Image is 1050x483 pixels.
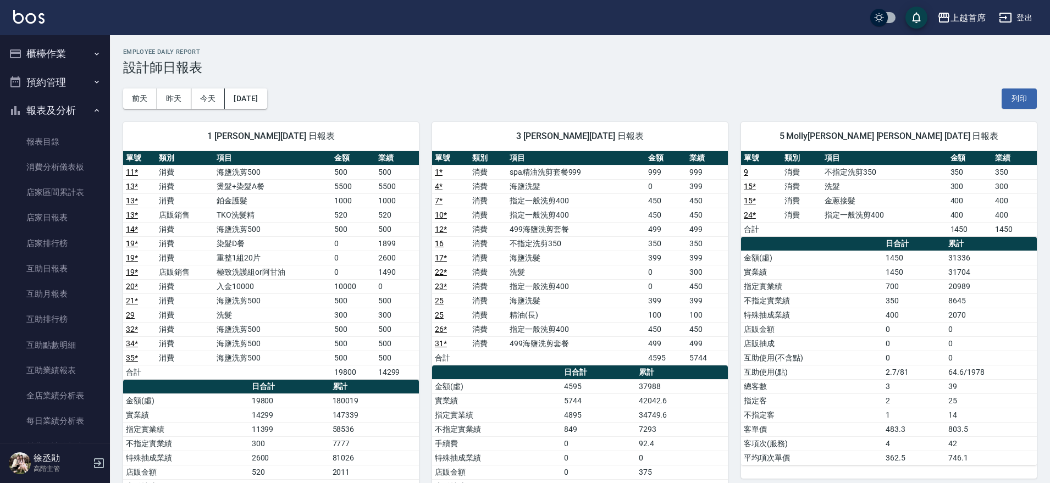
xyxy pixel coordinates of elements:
[331,265,375,279] td: 0
[330,422,419,436] td: 58536
[4,180,106,205] a: 店家區間累計表
[507,322,645,336] td: 指定一般洗剪400
[883,351,946,365] td: 0
[331,351,375,365] td: 500
[946,351,1037,365] td: 0
[741,336,883,351] td: 店販抽成
[992,222,1037,236] td: 1450
[214,208,331,222] td: TKO洗髮精
[507,165,645,179] td: spa精油洗剪套餐999
[741,451,883,465] td: 平均項次單價
[741,422,883,436] td: 客單價
[507,179,645,193] td: 海鹽洗髮
[822,165,947,179] td: 不指定洗剪350
[435,239,444,248] a: 16
[645,236,687,251] td: 350
[905,7,927,29] button: save
[156,265,214,279] td: 店販銷售
[214,351,331,365] td: 海鹽洗剪500
[4,205,106,230] a: 店家日報表
[687,251,728,265] td: 399
[123,465,249,479] td: 店販金額
[469,322,507,336] td: 消費
[156,279,214,293] td: 消費
[561,379,635,393] td: 4595
[1002,88,1037,109] button: 列印
[992,151,1037,165] th: 業績
[744,168,748,176] a: 9
[214,251,331,265] td: 重整1組20片
[469,336,507,351] td: 消費
[782,193,822,208] td: 消費
[330,408,419,422] td: 147339
[883,265,946,279] td: 1450
[883,422,946,436] td: 483.3
[375,193,419,208] td: 1000
[4,40,106,68] button: 櫃檯作業
[561,436,635,451] td: 0
[687,193,728,208] td: 450
[636,365,728,380] th: 累計
[123,408,249,422] td: 實業績
[636,422,728,436] td: 7293
[432,151,728,365] table: a dense table
[435,296,444,305] a: 25
[507,293,645,308] td: 海鹽洗髮
[561,408,635,422] td: 4895
[214,179,331,193] td: 燙髮+染髮A餐
[156,322,214,336] td: 消費
[883,393,946,408] td: 2
[214,193,331,208] td: 鉑金護髮
[883,251,946,265] td: 1450
[123,151,419,380] table: a dense table
[469,151,507,165] th: 類別
[4,68,106,97] button: 預約管理
[331,208,375,222] td: 520
[432,451,561,465] td: 特殊抽成業績
[741,222,782,236] td: 合計
[331,222,375,236] td: 500
[4,383,106,408] a: 全店業績分析表
[156,236,214,251] td: 消費
[435,310,444,319] a: 25
[126,310,135,319] a: 29
[645,179,687,193] td: 0
[946,293,1037,308] td: 8645
[687,293,728,308] td: 399
[994,8,1037,28] button: 登出
[375,293,419,308] td: 500
[645,351,687,365] td: 4595
[883,408,946,422] td: 1
[214,165,331,179] td: 海鹽洗剪500
[883,451,946,465] td: 362.5
[375,208,419,222] td: 520
[330,393,419,408] td: 180019
[331,322,375,336] td: 500
[375,236,419,251] td: 1899
[645,165,687,179] td: 999
[331,236,375,251] td: 0
[561,393,635,408] td: 5744
[687,222,728,236] td: 499
[507,208,645,222] td: 指定一般洗剪400
[561,365,635,380] th: 日合計
[883,379,946,393] td: 3
[331,365,375,379] td: 19800
[249,451,330,465] td: 2600
[933,7,990,29] button: 上越首席
[123,151,156,165] th: 單號
[123,393,249,408] td: 金額(虛)
[782,208,822,222] td: 消費
[331,279,375,293] td: 10000
[687,179,728,193] td: 399
[883,308,946,322] td: 400
[645,322,687,336] td: 450
[249,380,330,394] th: 日合計
[687,322,728,336] td: 450
[741,308,883,322] td: 特殊抽成業績
[445,131,715,142] span: 3 [PERSON_NAME][DATE] 日報表
[375,308,419,322] td: 300
[432,436,561,451] td: 手續費
[883,279,946,293] td: 700
[645,251,687,265] td: 399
